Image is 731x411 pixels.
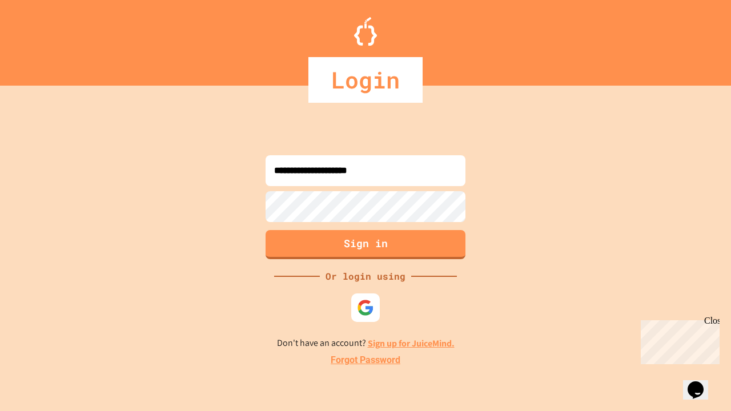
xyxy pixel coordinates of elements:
p: Don't have an account? [277,336,455,350]
a: Sign up for JuiceMind. [368,337,455,349]
div: Login [308,57,423,103]
button: Sign in [266,230,465,259]
iframe: chat widget [636,316,720,364]
iframe: chat widget [683,365,720,400]
img: Logo.svg [354,17,377,46]
img: google-icon.svg [357,299,374,316]
div: Or login using [320,269,411,283]
div: Chat with us now!Close [5,5,79,72]
a: Forgot Password [331,353,400,367]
